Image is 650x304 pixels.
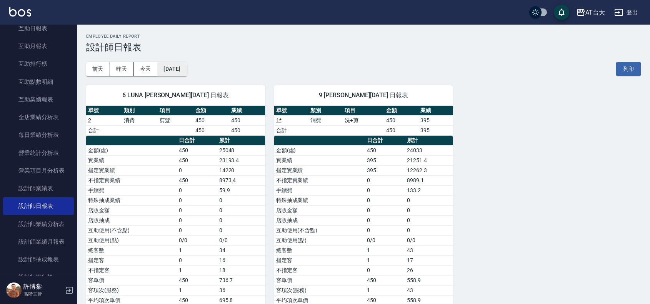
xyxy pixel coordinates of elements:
button: [DATE] [157,62,187,76]
th: 業績 [229,106,265,116]
td: 合計 [274,125,308,135]
td: 0 [365,185,405,195]
td: 店販抽成 [86,215,177,225]
td: 1 [365,245,405,255]
td: 23193.4 [217,155,265,165]
td: 59.9 [217,185,265,195]
td: 0 [365,215,405,225]
td: 0 [365,205,405,215]
h5: 許博棠 [23,283,63,291]
td: 消費 [308,115,343,125]
th: 日合計 [365,136,405,146]
td: 不指定客 [274,265,365,275]
td: 實業績 [274,155,365,165]
td: 450 [177,275,217,285]
button: AT台大 [573,5,608,20]
td: 金額(虛) [274,145,365,155]
a: 全店業績分析表 [3,108,74,126]
button: 今天 [134,62,158,76]
img: Logo [9,7,31,17]
a: 設計師業績分析表 [3,215,74,233]
td: 互助使用(點) [274,235,365,245]
th: 單號 [274,106,308,116]
td: 不指定客 [86,265,177,275]
td: 34 [217,245,265,255]
a: 互助業績報表 [3,91,74,108]
td: 0 [177,165,217,175]
td: 1 [365,285,405,295]
th: 金額 [193,106,229,116]
td: 0 [177,185,217,195]
td: 不指定實業績 [274,175,365,185]
button: 列印 [616,62,641,76]
td: 0 [177,215,217,225]
h2: Employee Daily Report [86,34,641,39]
td: 互助使用(不含點) [86,225,177,235]
td: 店販金額 [274,205,365,215]
table: a dense table [86,106,265,136]
td: 450 [384,125,418,135]
td: 1 [177,265,217,275]
td: 店販抽成 [274,215,365,225]
td: 43 [405,245,453,255]
td: 0 [177,255,217,265]
td: 0 [177,225,217,235]
td: 店販金額 [86,205,177,215]
td: 消費 [122,115,158,125]
td: 客單價 [274,275,365,285]
td: 24033 [405,145,453,155]
span: 6 LUNA [PERSON_NAME][DATE] 日報表 [95,91,256,99]
td: 不指定實業績 [86,175,177,185]
td: 25048 [217,145,265,155]
td: 450 [229,115,265,125]
td: 合計 [86,125,122,135]
img: Person [6,282,22,298]
td: 指定實業績 [86,165,177,175]
td: 互助使用(不含點) [274,225,365,235]
td: 0 [177,195,217,205]
td: 客項次(服務) [86,285,177,295]
td: 0 [405,225,453,235]
td: 洗+剪 [343,115,384,125]
td: 指定客 [274,255,365,265]
td: 16 [217,255,265,265]
a: 互助月報表 [3,37,74,55]
td: 手續費 [86,185,177,195]
td: 1 [177,245,217,255]
th: 項目 [343,106,384,116]
a: 設計師業績表 [3,179,74,197]
td: 12262.3 [405,165,453,175]
th: 項目 [158,106,193,116]
td: 0/0 [177,235,217,245]
a: 設計師排行榜 [3,268,74,286]
th: 單號 [86,106,122,116]
a: 設計師抽成報表 [3,251,74,268]
td: 0/0 [405,235,453,245]
td: 0 [217,215,265,225]
td: 剪髮 [158,115,193,125]
th: 金額 [384,106,418,116]
td: 0 [217,225,265,235]
a: 營業統計分析表 [3,144,74,162]
td: 450 [177,175,217,185]
h3: 設計師日報表 [86,42,641,53]
td: 1 [365,255,405,265]
th: 類別 [122,106,158,116]
td: 特殊抽成業績 [86,195,177,205]
td: 450 [365,275,405,285]
span: 9 [PERSON_NAME][DATE] 日報表 [283,91,444,99]
td: 0/0 [365,235,405,245]
td: 特殊抽成業績 [274,195,365,205]
td: 0 [365,195,405,205]
td: 395 [365,165,405,175]
td: 0 [217,195,265,205]
td: 450 [193,115,229,125]
td: 實業績 [86,155,177,165]
a: 互助排行榜 [3,55,74,73]
td: 指定客 [86,255,177,265]
a: 2 [88,117,91,123]
td: 18 [217,265,265,275]
td: 手續費 [274,185,365,195]
td: 0 [177,205,217,215]
td: 558.9 [405,275,453,285]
